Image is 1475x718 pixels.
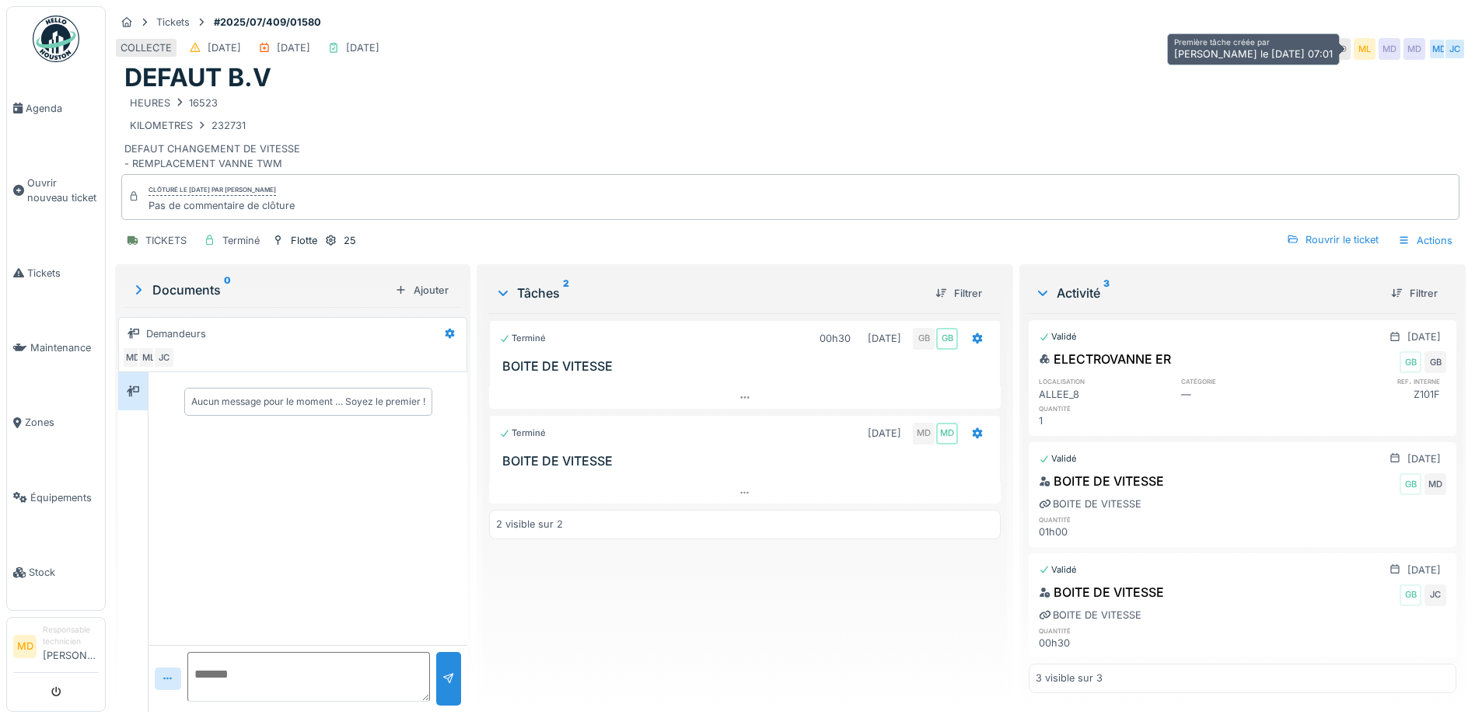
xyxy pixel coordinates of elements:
div: 00h30 [1039,636,1171,650]
li: MD [13,635,37,658]
div: Z101F [1314,387,1446,402]
sup: 3 [1103,284,1110,302]
div: 1 [1039,413,1171,428]
div: 01h00 [1039,525,1171,539]
div: Actions [1391,229,1459,252]
div: COLLECTE [121,40,172,55]
h6: Première tâche créée par [1174,37,1333,47]
div: Rouvrir le ticket [1281,229,1385,250]
a: Zones [7,385,105,460]
div: MD [1379,38,1400,60]
div: GB [1424,351,1446,373]
div: BOITE DE VITESSE [1039,608,1141,622]
div: JC [153,347,175,368]
div: KILOMETRES 232731 [130,118,246,133]
div: Clôturé le [DATE] par [PERSON_NAME] [149,185,276,196]
div: [DATE] [1407,329,1441,344]
div: MD [1403,38,1425,60]
div: Filtrer [929,283,988,304]
div: Filtrer [1385,283,1444,304]
div: Terminé [222,233,260,248]
div: GB [913,328,935,350]
div: Terminé [499,332,546,345]
a: Agenda [7,71,105,145]
h6: catégorie [1181,376,1313,386]
span: Zones [25,415,99,430]
div: BOITE DE VITESSE [1039,472,1164,490]
div: MD [936,423,958,444]
div: JC [1444,38,1466,60]
div: [DATE] [1407,563,1441,577]
strong: #2025/07/409/01580 [208,15,327,30]
div: [DATE] [277,40,310,55]
li: [PERSON_NAME] [43,624,99,669]
span: Agenda [26,101,99,116]
h3: BOITE DE VITESSE [502,454,994,469]
div: MD [1424,473,1446,495]
div: DEFAUT CHANGEMENT DE VITESSE - REMPLACEMENT VANNE TWM [124,93,1456,172]
div: TICKETS [145,233,187,248]
div: Validé [1039,452,1077,465]
div: BOITE DE VITESSE [1039,497,1141,511]
div: [DATE] [868,331,901,346]
span: Tickets [27,266,99,281]
h6: localisation [1039,376,1171,386]
a: Maintenance [7,310,105,385]
div: Aucun message pour le moment … Soyez le premier ! [191,395,425,409]
div: Activité [1035,284,1379,302]
div: [DATE] [868,426,901,441]
h6: quantité [1039,514,1171,525]
div: Flotte [291,233,317,248]
a: Ouvrir nouveau ticket [7,145,105,235]
sup: 2 [563,284,569,302]
div: Terminé [499,427,546,440]
div: Ajouter [389,280,455,301]
div: ML [138,347,159,368]
div: BOITE DE VITESSE [1039,583,1164,601]
span: Équipements [30,490,99,505]
div: 25 [344,233,356,248]
span: Ouvrir nouveau ticket [27,176,99,205]
div: — [1181,387,1313,402]
div: Validé [1039,563,1077,577]
span: Stock [29,565,99,580]
div: Documents [131,281,389,299]
sup: 0 [224,281,231,299]
div: ML [1354,38,1375,60]
div: Pas de commentaire de clôture [149,198,295,213]
a: Équipements [7,460,105,535]
span: Maintenance [30,340,99,355]
div: [DATE] [208,40,241,55]
div: GB [1400,584,1421,606]
div: GB [1400,473,1421,495]
div: ELECTROVANNE ER [1039,350,1171,368]
h6: quantité [1039,403,1171,413]
div: Responsable technicien [43,624,99,648]
div: MD [1428,38,1450,60]
div: MD [122,347,144,368]
div: GB [936,328,958,350]
div: MD [913,423,935,444]
div: JC [1424,584,1446,606]
div: Validé [1039,330,1077,343]
div: 2 visible sur 2 [496,517,563,532]
h6: ref. interne [1314,376,1446,386]
div: 00h30 [820,331,851,346]
div: [PERSON_NAME] le [DATE] 07:01 [1174,47,1333,61]
a: Stock [7,535,105,610]
div: Demandeurs [146,326,206,341]
h3: BOITE DE VITESSE [502,359,994,374]
div: 3 visible sur 3 [1036,671,1103,685]
div: Tâches [495,284,923,302]
a: MD Responsable technicien[PERSON_NAME] [13,624,99,673]
div: ALLEE_8 [1039,387,1171,402]
div: [DATE] [1407,451,1441,466]
img: Badge_color-CXgf-gQk.svg [33,16,79,62]
h1: DEFAUT B.V [124,63,271,92]
div: GB [1400,351,1421,373]
h6: quantité [1039,626,1171,636]
a: Tickets [7,235,105,310]
div: HEURES 16523 [130,96,218,110]
div: [DATE] [346,40,379,55]
div: Tickets [156,15,190,30]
